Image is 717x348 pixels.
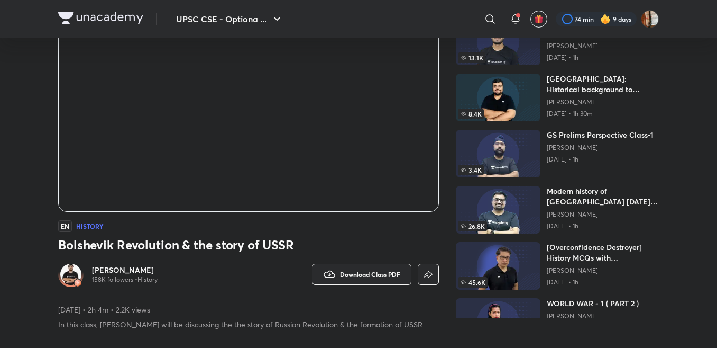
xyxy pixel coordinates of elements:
span: 26.8K [458,221,487,231]
p: [DATE] • 1h [547,155,654,164]
img: Company Logo [58,12,143,24]
a: [PERSON_NAME] [547,42,659,50]
h6: GS Prelims Perspective Class-1 [547,130,654,140]
p: 158K followers • History [92,275,158,284]
h6: WORLD WAR - 1 ( PART 2 ) [547,298,639,309]
h6: [GEOGRAPHIC_DATA]: Historical background to takeover by Taliban [547,74,659,95]
span: 13.1K [458,52,485,63]
p: [DATE] • 1h [547,53,659,62]
img: Avatar [60,264,81,285]
a: [PERSON_NAME] [547,210,659,219]
a: Avatarbadge [58,262,84,287]
p: [DATE] • 2h 4m • 2.2K views [58,305,439,315]
a: [PERSON_NAME] [547,312,639,320]
h3: Bolshevik Revolution & the story of USSR [58,236,439,253]
img: badge [74,279,81,287]
button: Download Class PDF [312,264,411,285]
img: avinash sharma [641,10,659,28]
img: streak [600,14,611,24]
span: 3.4K [458,165,484,175]
h6: Modern history of [GEOGRAPHIC_DATA] [DATE] to [DATE] [547,186,659,207]
p: [DATE] • 1h [547,222,659,230]
button: avatar [530,11,547,28]
span: 8.4K [458,109,484,119]
span: 45.6K [458,277,488,288]
h6: [Overconfidence Destroyer] History MCQs with [PERSON_NAME] & [PERSON_NAME] [547,242,659,263]
p: In this class, [PERSON_NAME] will be discussing the the story of Russian Revolution & the formati... [58,319,439,330]
a: [PERSON_NAME] [547,266,659,275]
button: UPSC CSE - Optiona ... [170,8,290,30]
span: Download Class PDF [340,270,400,279]
p: [DATE] • 1h 30m [547,110,659,118]
p: [DATE] • 1h [547,278,659,287]
a: Company Logo [58,12,143,27]
img: avatar [534,14,544,24]
a: [PERSON_NAME] [92,265,158,275]
a: [PERSON_NAME] [547,144,654,152]
a: [PERSON_NAME] [547,98,659,106]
